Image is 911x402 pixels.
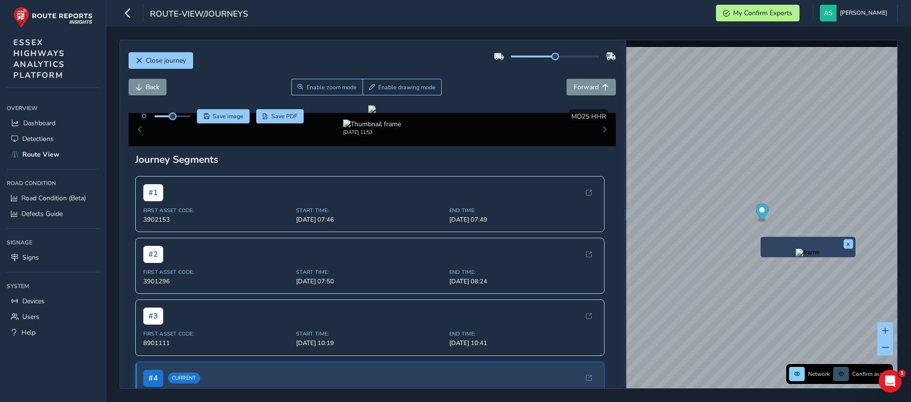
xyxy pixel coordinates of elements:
[449,207,597,214] span: End Time:
[343,120,401,129] img: Thumbnail frame
[143,246,163,263] span: # 2
[7,131,99,147] a: Detections
[168,373,200,383] span: Current
[143,277,291,286] span: 3901296
[146,83,159,92] span: Back
[143,330,291,337] span: First Asset Code:
[7,293,99,309] a: Devices
[449,215,597,224] span: [DATE] 07:49
[574,83,599,92] span: Forward
[7,176,99,190] div: Road Condition
[296,277,444,286] span: [DATE] 07:50
[7,206,99,222] a: Defects Guide
[567,79,616,95] button: Forward
[22,134,54,143] span: Detections
[143,184,163,201] span: # 1
[129,52,193,69] button: Close journey
[820,5,837,21] img: diamond-layout
[820,5,891,21] button: [PERSON_NAME]
[143,308,163,325] span: # 3
[13,37,65,81] span: ESSEX HIGHWAYS ANALYTICS PLATFORM
[135,153,610,166] div: Journey Segments
[143,269,291,276] span: First Asset Code:
[7,309,99,325] a: Users
[449,330,597,337] span: End Time:
[7,325,99,340] a: Help
[7,250,99,265] a: Signs
[755,204,768,223] div: Map marker
[21,328,36,337] span: Help
[898,370,906,377] span: 1
[213,112,243,120] span: Save image
[197,109,250,123] button: Save
[13,7,93,28] img: rr logo
[7,115,99,131] a: Dashboard
[343,129,401,136] div: [DATE] 11:53
[21,194,86,203] span: Road Condition (Beta)
[129,79,167,95] button: Back
[733,9,792,18] span: My Confirm Exports
[256,109,304,123] button: PDF
[7,279,99,293] div: System
[852,370,890,378] span: Confirm assets
[291,79,363,95] button: Zoom
[22,253,39,262] span: Signs
[296,339,444,347] span: [DATE] 10:19
[7,235,99,250] div: Signage
[879,370,902,393] iframe: Intercom live chat
[296,269,444,276] span: Start Time:
[296,207,444,214] span: Start Time:
[23,119,56,128] span: Dashboard
[22,150,59,159] span: Route View
[449,277,597,286] span: [DATE] 08:24
[7,190,99,206] a: Road Condition (Beta)
[449,339,597,347] span: [DATE] 10:41
[796,249,819,256] img: frame
[7,101,99,115] div: Overview
[150,8,248,21] span: route-view/journeys
[146,56,186,65] span: Close journey
[363,79,442,95] button: Draw
[307,84,357,91] span: Enable zoom mode
[378,84,436,91] span: Enable drawing mode
[143,370,163,387] span: # 4
[716,5,799,21] button: My Confirm Exports
[844,239,853,249] button: x
[840,5,887,21] span: [PERSON_NAME]
[21,209,63,218] span: Defects Guide
[22,312,39,321] span: Users
[296,215,444,224] span: [DATE] 07:46
[808,370,830,378] span: Network
[22,297,45,306] span: Devices
[449,269,597,276] span: End Time:
[296,330,444,337] span: Start Time:
[571,112,606,121] span: MD25 HHR
[143,207,291,214] span: First Asset Code:
[763,249,853,255] button: Preview frame
[143,215,291,224] span: 3902153
[143,339,291,347] span: 8901111
[271,112,297,120] span: Save PDF
[7,147,99,162] a: Route View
